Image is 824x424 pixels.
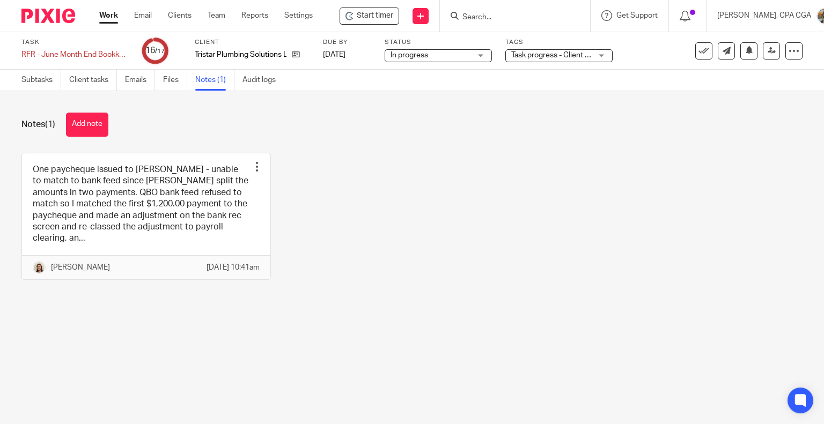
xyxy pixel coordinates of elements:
a: Client tasks [69,70,117,91]
a: Files [163,70,187,91]
h1: Notes [21,119,55,130]
div: 16 [145,44,165,57]
a: Settings [284,10,313,21]
span: [DATE] [323,51,345,58]
span: Task progress - Client response received + 3 [511,51,659,59]
a: Team [208,10,225,21]
a: Audit logs [242,70,284,91]
a: Notes (1) [195,70,234,91]
label: Status [385,38,492,47]
a: Subtasks [21,70,61,91]
button: Add note [66,113,108,137]
label: Tags [505,38,613,47]
label: Task [21,38,129,47]
label: Client [195,38,310,47]
p: [DATE] 10:41am [207,262,260,273]
label: Due by [323,38,371,47]
a: Email [134,10,152,21]
span: In progress [391,51,428,59]
a: Reports [241,10,268,21]
p: Tristar Plumbing Solutions Ltd. [195,49,286,60]
span: Get Support [616,12,658,19]
a: Work [99,10,118,21]
a: Emails [125,70,155,91]
img: Pixie [21,9,75,23]
p: [PERSON_NAME] [51,262,110,273]
span: (1) [45,120,55,129]
a: Clients [168,10,192,21]
div: Tristar Plumbing Solutions Ltd. - RFR - June Month End Bookkeeping [340,8,399,25]
div: RFR - June Month End Bookkeeping [21,49,129,60]
small: /17 [155,48,165,54]
p: [PERSON_NAME], CPA CGA [717,10,811,21]
img: Morgan.JPG [33,261,46,274]
span: Start timer [357,10,393,21]
input: Search [461,13,558,23]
